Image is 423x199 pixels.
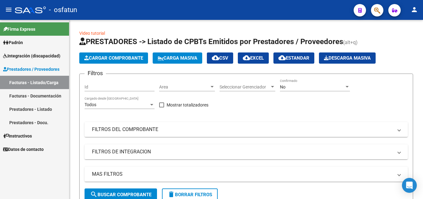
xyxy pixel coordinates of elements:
[85,69,106,78] h3: Filtros
[167,101,208,109] span: Mostrar totalizadores
[85,144,408,159] mat-expansion-panel-header: FILTROS DE INTEGRACION
[85,122,408,137] mat-expansion-panel-header: FILTROS DEL COMPROBANTE
[273,52,314,64] button: Estandar
[411,6,418,13] mat-icon: person
[79,37,343,46] span: PRESTADORES -> Listado de CPBTs Emitidos por Prestadores / Proveedores
[84,55,143,61] span: Cargar Comprobante
[3,66,59,73] span: Prestadores / Proveedores
[243,55,264,61] span: EXCEL
[92,126,393,133] mat-panel-title: FILTROS DEL COMPROBANTE
[85,102,96,107] span: Todos
[79,52,148,64] button: Cargar Comprobante
[280,84,286,89] span: No
[92,148,393,155] mat-panel-title: FILTROS DE INTEGRACION
[49,3,77,17] span: - osfatun
[3,39,23,46] span: Padrón
[212,55,228,61] span: CSV
[319,52,376,64] app-download-masive: Descarga masiva de comprobantes (adjuntos)
[207,52,233,64] button: CSV
[212,54,219,61] mat-icon: cloud_download
[90,191,98,198] mat-icon: search
[85,167,408,182] mat-expansion-panel-header: MAS FILTROS
[168,191,175,198] mat-icon: delete
[243,54,250,61] mat-icon: cloud_download
[79,31,105,36] a: Video tutorial
[319,52,376,64] button: Descarga Masiva
[3,26,35,33] span: Firma Express
[168,192,212,197] span: Borrar Filtros
[3,52,60,59] span: Integración (discapacidad)
[278,55,309,61] span: Estandar
[324,55,371,61] span: Descarga Masiva
[402,178,417,193] div: Open Intercom Messenger
[3,146,44,153] span: Datos de contacto
[3,133,32,139] span: Instructivos
[92,171,393,178] mat-panel-title: MAS FILTROS
[343,39,358,45] span: (alt+q)
[220,84,270,90] span: Seleccionar Gerenciador
[238,52,269,64] button: EXCEL
[153,52,202,64] button: Carga Masiva
[159,84,209,90] span: Area
[158,55,197,61] span: Carga Masiva
[90,192,151,197] span: Buscar Comprobante
[278,54,286,61] mat-icon: cloud_download
[5,6,12,13] mat-icon: menu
